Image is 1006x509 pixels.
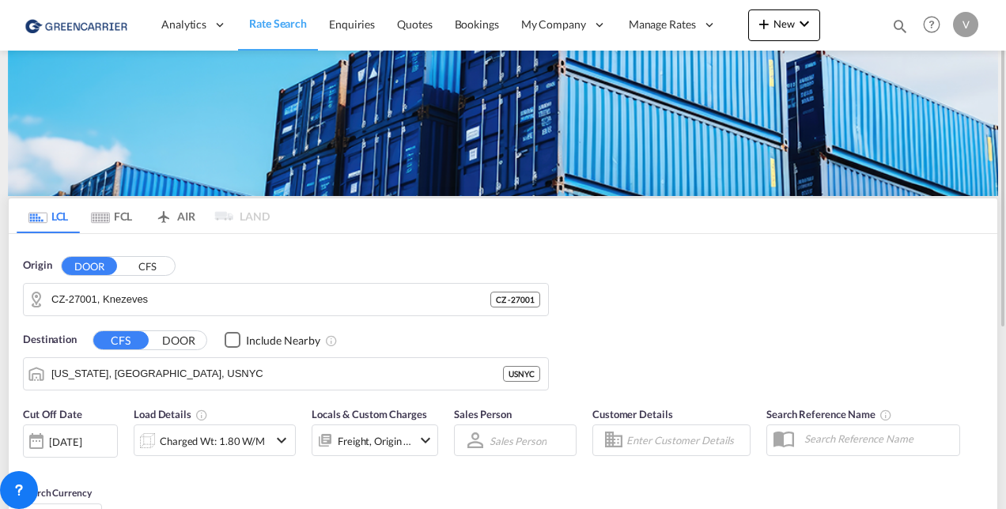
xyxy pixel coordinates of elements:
[51,288,490,311] input: Search by Door
[488,429,548,452] md-select: Sales Person
[80,198,143,233] md-tab-item: FCL
[161,17,206,32] span: Analytics
[416,431,435,450] md-icon: icon-chevron-down
[754,17,814,30] span: New
[24,7,130,43] img: 757bc1808afe11efb73cddab9739634b.png
[953,12,978,37] div: V
[23,487,92,499] span: Search Currency
[246,333,320,349] div: Include Nearby
[879,409,892,421] md-icon: Your search will be saved by the below given name
[62,257,117,275] button: DOOR
[23,424,118,458] div: [DATE]
[312,408,427,420] span: Locals & Custom Charges
[496,294,535,305] span: CZ - 27001
[272,431,291,450] md-icon: icon-chevron-down
[397,17,432,31] span: Quotes
[748,9,820,41] button: icon-plus 400-fgNewicon-chevron-down
[51,362,503,386] input: Search by Port
[17,198,80,233] md-tab-item: LCL
[918,11,953,40] div: Help
[143,198,206,233] md-tab-item: AIR
[160,430,265,452] div: Charged Wt: 1.80 W/M
[49,435,81,449] div: [DATE]
[8,51,998,196] img: GreenCarrierFCL_LCL.png
[225,332,320,349] md-checkbox: Checkbox No Ink
[119,257,175,275] button: CFS
[195,409,208,421] md-icon: Chargeable Weight
[521,17,586,32] span: My Company
[891,17,909,41] div: icon-magnify
[17,198,270,233] md-pagination-wrapper: Use the left and right arrow keys to navigate between tabs
[918,11,945,38] span: Help
[23,258,51,273] span: Origin
[93,331,149,349] button: CFS
[329,17,375,31] span: Enquiries
[592,408,672,420] span: Customer Details
[626,428,745,452] input: Enter Customer Details
[154,207,173,219] md-icon: icon-airplane
[134,424,296,456] div: Charged Wt: 1.80 W/Micon-chevron-down
[312,424,438,456] div: Freight Origin Destinationicon-chevron-down
[503,366,540,382] div: USNYC
[325,334,338,347] md-icon: Unchecked: Ignores neighbouring ports when fetching rates.Checked : Includes neighbouring ports w...
[23,456,35,477] md-datepicker: Select
[796,427,959,451] input: Search Reference Name
[249,17,307,30] span: Rate Search
[754,14,773,33] md-icon: icon-plus 400-fg
[891,17,909,35] md-icon: icon-magnify
[23,408,82,420] span: Cut Off Date
[795,14,814,33] md-icon: icon-chevron-down
[455,17,499,31] span: Bookings
[454,408,512,420] span: Sales Person
[766,408,892,420] span: Search Reference Name
[24,284,548,315] md-input-container: CZ-27001, Knezeves
[629,17,696,32] span: Manage Rates
[24,358,548,390] md-input-container: New York, NY, USNYC
[23,332,77,348] span: Destination
[338,430,412,452] div: Freight Origin Destination
[151,331,206,349] button: DOOR
[134,408,208,420] span: Load Details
